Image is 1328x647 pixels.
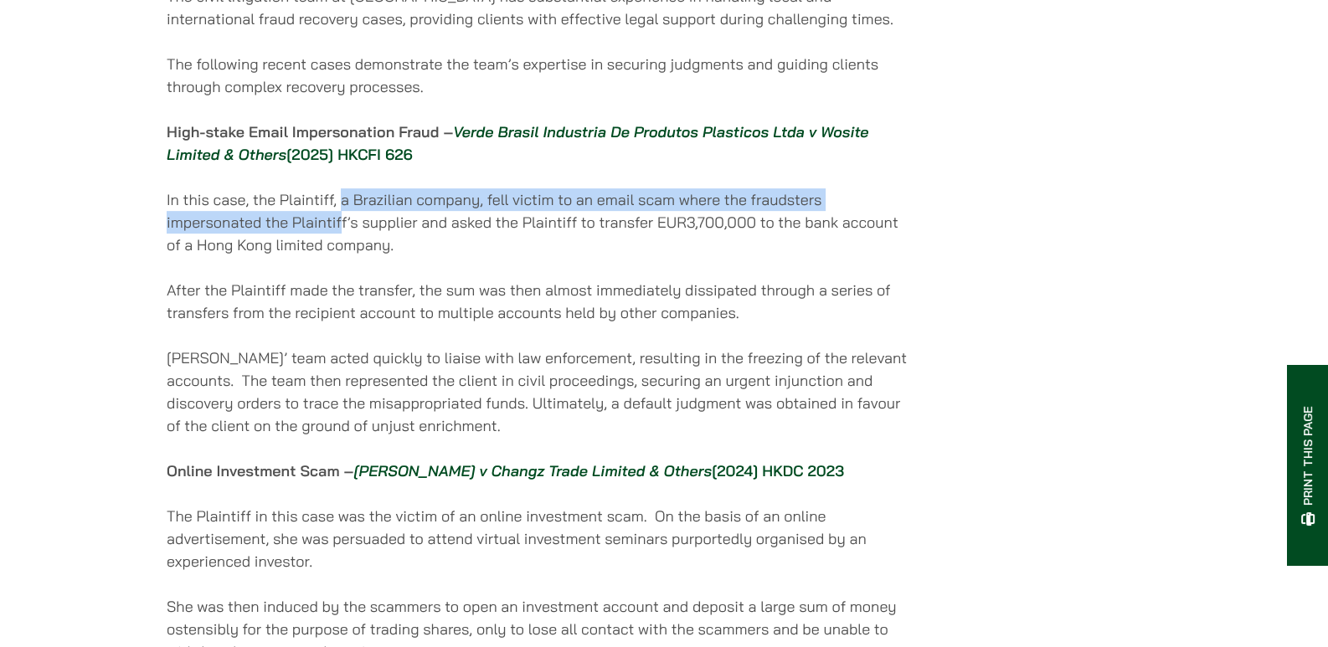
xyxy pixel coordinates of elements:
[167,122,869,164] a: Verde Brasil Industria De Produtos Plasticos Ltda v Wosite Limited & Others[2025] HKCFI 626
[167,188,913,256] p: In this case, the Plaintiff, a Brazilian company, fell victim to an email scam where the fraudste...
[167,53,913,98] p: The following recent cases demonstrate the team’s expertise in securing judgments and guiding cli...
[167,122,869,164] em: Verde Brasil Industria De Produtos Plasticos Ltda v Wosite Limited & Others
[167,122,869,164] strong: High-stake Email Impersonation Fraud –
[167,461,844,480] strong: Online Investment Scam –
[167,279,913,324] p: After the Plaintiff made the transfer, the sum was then almost immediately dissipated through a s...
[167,505,913,573] p: The Plaintiff in this case was the victim of an online investment scam. On the basis of an online...
[353,461,844,480] a: [PERSON_NAME] v Changz Trade Limited & Others[2024] HKDC 2023
[167,347,913,437] p: [PERSON_NAME]’ team acted quickly to liaise with law enforcement, resulting in the freezing of th...
[353,461,712,480] em: [PERSON_NAME] v Changz Trade Limited & Others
